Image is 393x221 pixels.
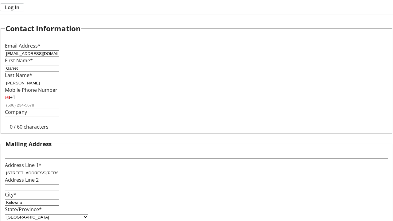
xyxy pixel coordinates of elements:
[5,72,32,79] label: Last Name*
[5,191,16,198] label: City*
[5,199,59,206] input: City
[6,23,81,34] h2: Contact Information
[5,4,19,11] span: Log In
[5,42,41,49] label: Email Address*
[5,109,27,115] label: Company
[5,57,33,64] label: First Name*
[5,102,59,108] input: (506) 234-5678
[10,123,49,130] tr-character-limit: 0 / 60 characters
[5,170,59,176] input: Address
[6,140,52,148] h3: Mailing Address
[5,87,57,93] label: Mobile Phone Number
[5,206,42,213] label: State/Province*
[5,176,39,183] label: Address Line 2
[5,162,41,169] label: Address Line 1*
